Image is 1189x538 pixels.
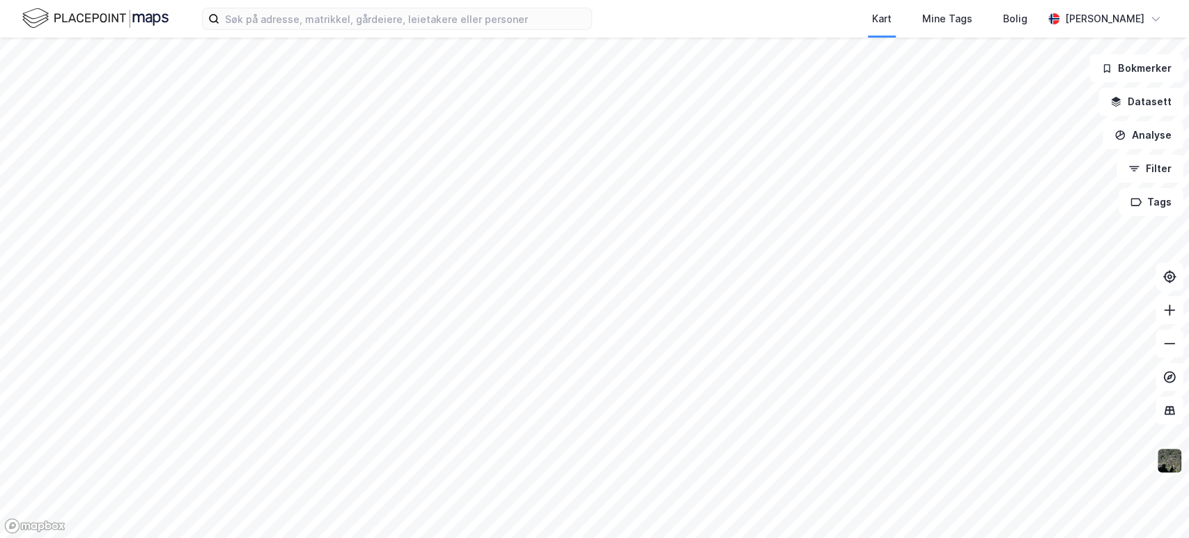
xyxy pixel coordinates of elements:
div: [PERSON_NAME] [1065,10,1144,27]
img: 9k= [1156,447,1183,474]
div: Kontrollprogram for chat [1119,471,1189,538]
img: logo.f888ab2527a4732fd821a326f86c7f29.svg [22,6,169,31]
div: Bolig [1003,10,1027,27]
div: Kart [872,10,892,27]
button: Datasett [1098,88,1183,116]
button: Filter [1117,155,1183,183]
button: Analyse [1103,121,1183,149]
div: Mine Tags [922,10,972,27]
a: Mapbox homepage [4,518,65,534]
button: Tags [1119,188,1183,216]
input: Søk på adresse, matrikkel, gårdeiere, leietakere eller personer [219,8,591,29]
button: Bokmerker [1089,54,1183,82]
iframe: Chat Widget [1119,471,1189,538]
